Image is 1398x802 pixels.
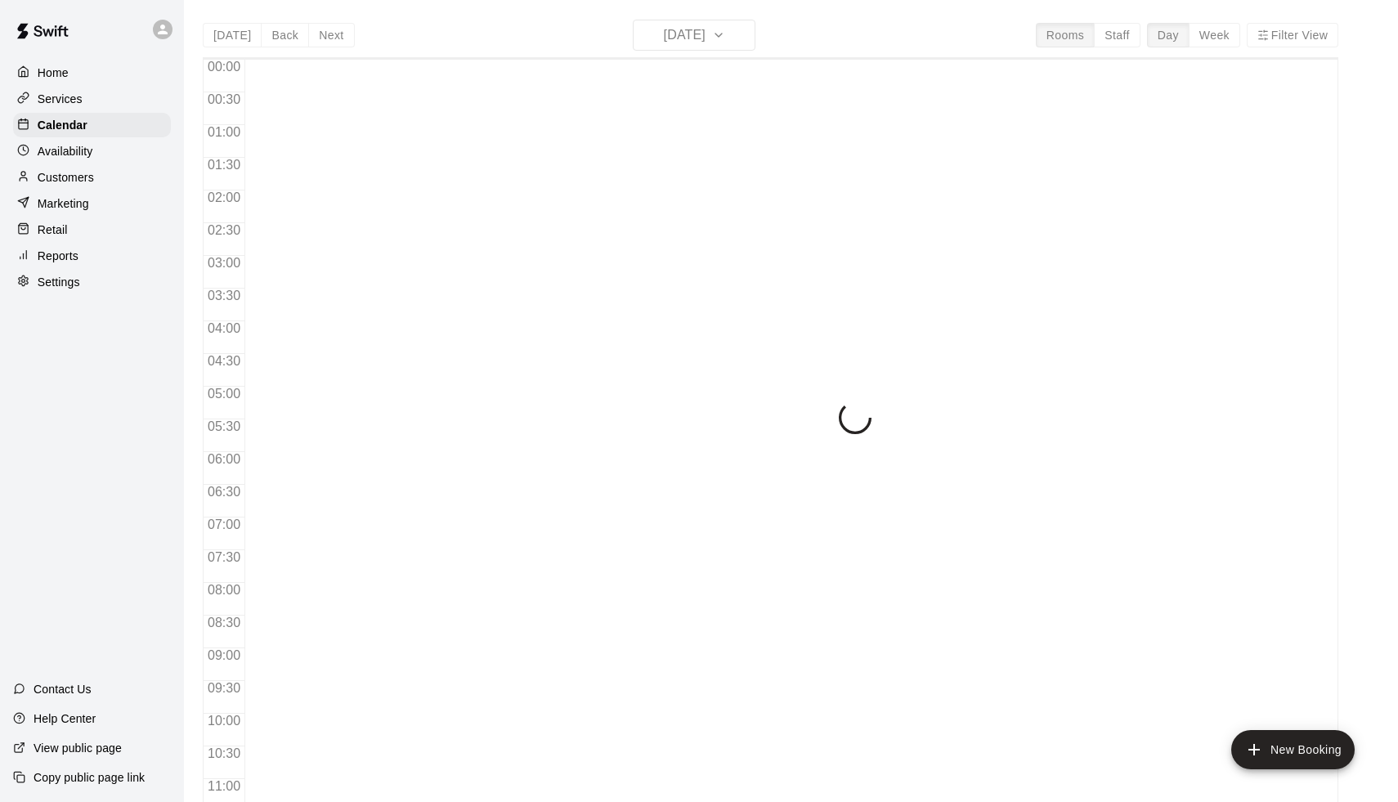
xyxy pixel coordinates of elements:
[38,91,83,107] p: Services
[13,87,171,111] a: Services
[204,158,244,172] span: 01:30
[204,746,244,760] span: 10:30
[204,616,244,630] span: 08:30
[13,191,171,216] a: Marketing
[38,117,87,133] p: Calendar
[204,583,244,597] span: 08:00
[204,387,244,401] span: 05:00
[204,321,244,335] span: 04:00
[204,452,244,466] span: 06:00
[38,65,69,81] p: Home
[13,244,171,268] a: Reports
[38,222,68,238] p: Retail
[204,354,244,368] span: 04:30
[204,289,244,302] span: 03:30
[204,517,244,531] span: 07:00
[204,223,244,237] span: 02:30
[34,769,145,786] p: Copy public page link
[34,710,96,727] p: Help Center
[204,190,244,204] span: 02:00
[204,485,244,499] span: 06:30
[13,270,171,294] a: Settings
[13,60,171,85] a: Home
[204,681,244,695] span: 09:30
[204,714,244,728] span: 10:00
[13,139,171,164] a: Availability
[13,113,171,137] a: Calendar
[204,92,244,106] span: 00:30
[38,143,93,159] p: Availability
[204,256,244,270] span: 03:00
[204,419,244,433] span: 05:30
[204,60,244,74] span: 00:00
[13,165,171,190] a: Customers
[1231,730,1355,769] button: add
[204,648,244,662] span: 09:00
[34,740,122,756] p: View public page
[204,125,244,139] span: 01:00
[38,248,78,264] p: Reports
[34,681,92,697] p: Contact Us
[204,550,244,564] span: 07:30
[38,169,94,186] p: Customers
[38,274,80,290] p: Settings
[13,217,171,242] a: Retail
[204,779,244,793] span: 11:00
[38,195,89,212] p: Marketing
